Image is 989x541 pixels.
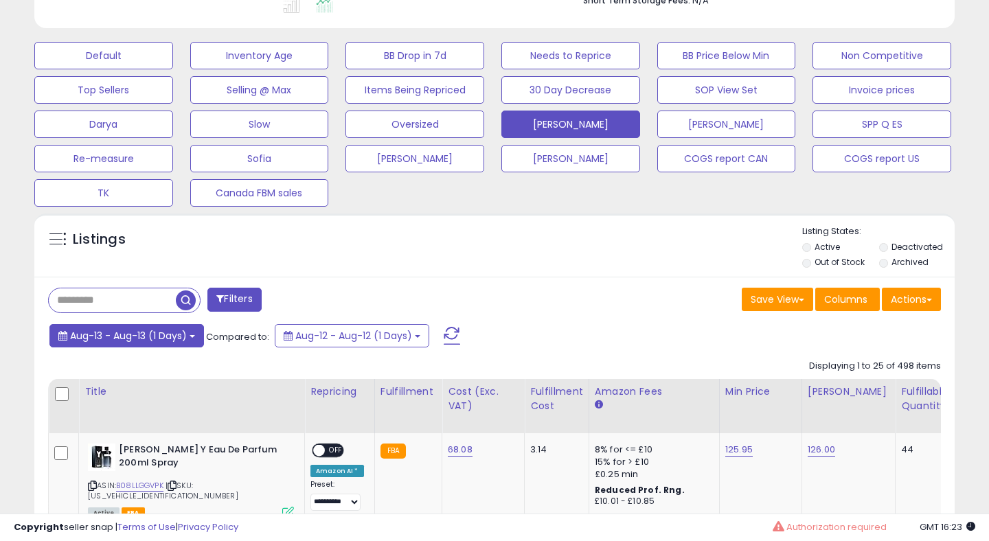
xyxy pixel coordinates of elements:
[345,145,484,172] button: [PERSON_NAME]
[310,480,364,511] div: Preset:
[380,384,436,399] div: Fulfillment
[310,384,369,399] div: Repricing
[448,443,473,457] a: 68.08
[901,444,944,456] div: 44
[14,521,238,534] div: seller snap | |
[595,444,709,456] div: 8% for <= £10
[34,42,173,69] button: Default
[501,42,640,69] button: Needs to Reprice
[530,444,578,456] div: 3.14
[88,444,294,517] div: ASIN:
[190,42,329,69] button: Inventory Age
[530,384,583,413] div: Fulfillment Cost
[119,444,286,472] b: [PERSON_NAME] Y Eau De Parfum 200ml Spray
[808,384,889,399] div: [PERSON_NAME]
[815,288,880,311] button: Columns
[310,465,364,477] div: Amazon AI *
[657,145,796,172] button: COGS report CAN
[207,288,261,312] button: Filters
[802,225,955,238] p: Listing States:
[178,520,238,533] a: Privacy Policy
[725,384,796,399] div: Min Price
[657,76,796,104] button: SOP View Set
[34,145,173,172] button: Re-measure
[595,399,603,411] small: Amazon Fees.
[920,520,975,533] span: 2025-08-13 16:23 GMT
[824,292,867,306] span: Columns
[595,468,709,481] div: £0.25 min
[812,76,951,104] button: Invoice prices
[345,42,484,69] button: BB Drop in 7d
[882,288,941,311] button: Actions
[190,145,329,172] button: Sofia
[448,384,519,413] div: Cost (Exc. VAT)
[595,484,685,496] b: Reduced Prof. Rng.
[501,76,640,104] button: 30 Day Decrease
[70,329,187,343] span: Aug-13 - Aug-13 (1 Days)
[295,329,412,343] span: Aug-12 - Aug-12 (1 Days)
[595,496,709,507] div: £10.01 - £10.85
[345,76,484,104] button: Items Being Repriced
[190,179,329,207] button: Canada FBM sales
[116,480,163,492] a: B08LLGGVPK
[891,241,943,253] label: Deactivated
[815,256,865,268] label: Out of Stock
[501,145,640,172] button: [PERSON_NAME]
[595,384,714,399] div: Amazon Fees
[595,456,709,468] div: 15% for > £10
[812,145,951,172] button: COGS report US
[325,445,347,457] span: OFF
[34,179,173,207] button: TK
[812,42,951,69] button: Non Competitive
[88,444,115,471] img: 31LPA45ROPL._SL40_.jpg
[117,520,176,533] a: Terms of Use
[88,480,238,500] span: | SKU: [US_VEHICLE_IDENTIFICATION_NUMBER]
[891,256,929,268] label: Archived
[742,288,813,311] button: Save View
[501,111,640,138] button: [PERSON_NAME]
[809,360,941,373] div: Displaying 1 to 25 of 498 items
[808,443,835,457] a: 126.00
[815,241,840,253] label: Active
[380,444,406,459] small: FBA
[657,111,796,138] button: [PERSON_NAME]
[190,76,329,104] button: Selling @ Max
[84,384,299,399] div: Title
[812,111,951,138] button: SPP Q ES
[34,111,173,138] button: Darya
[901,384,948,413] div: Fulfillable Quantity
[345,111,484,138] button: Oversized
[14,520,64,533] strong: Copyright
[275,324,429,347] button: Aug-12 - Aug-12 (1 Days)
[657,42,796,69] button: BB Price Below Min
[49,324,204,347] button: Aug-13 - Aug-13 (1 Days)
[206,330,269,343] span: Compared to:
[725,443,753,457] a: 125.95
[73,230,126,249] h5: Listings
[190,111,329,138] button: Slow
[34,76,173,104] button: Top Sellers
